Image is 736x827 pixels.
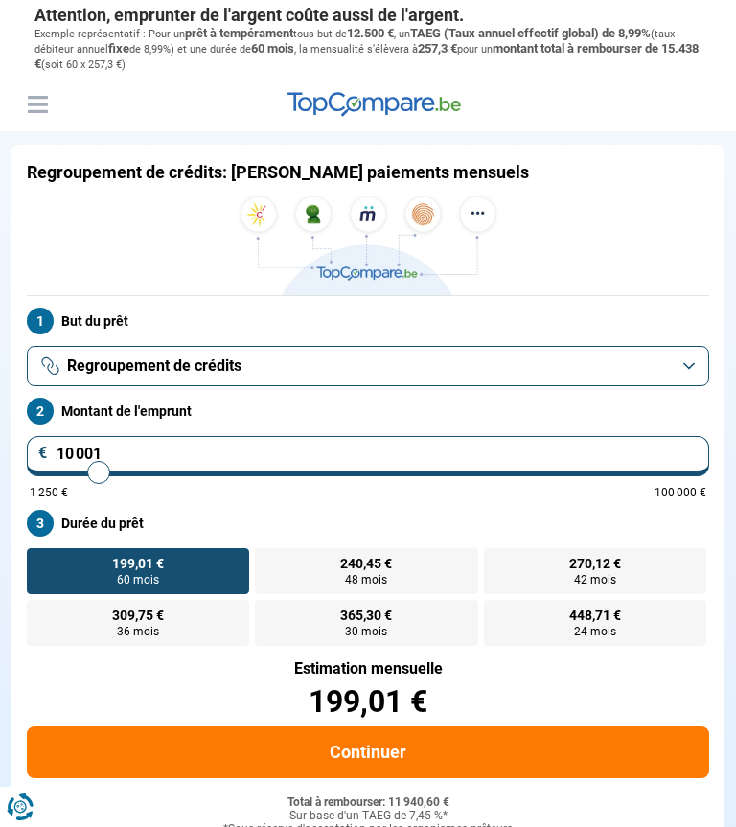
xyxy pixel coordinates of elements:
img: TopCompare [287,92,461,117]
button: Menu [23,90,52,119]
h1: Regroupement de crédits: [PERSON_NAME] paiements mensuels [27,162,529,183]
span: 270,12 € [569,557,621,570]
span: 199,01 € [112,557,164,570]
span: 60 mois [251,41,294,56]
span: prêt à tempérament [185,26,293,40]
p: Attention, emprunter de l'argent coûte aussi de l'argent. [34,5,701,26]
span: fixe [108,41,129,56]
button: Regroupement de crédits [27,346,709,386]
p: Exemple représentatif : Pour un tous but de , un (taux débiteur annuel de 8,99%) et une durée de ... [34,26,701,73]
span: 257,3 € [418,41,457,56]
span: 12.500 € [347,26,394,40]
span: 365,30 € [340,609,392,622]
span: 448,71 € [569,609,621,622]
div: 199,01 € [27,686,709,717]
label: But du prêt [27,308,709,334]
span: 60 mois [117,574,159,586]
span: montant total à rembourser de 15.438 € [34,41,699,71]
span: 36 mois [117,626,159,637]
div: Sur base d'un TAEG de 7,45 %* [27,810,709,823]
span: 1 250 € [30,487,68,498]
span: TAEG (Taux annuel effectif global) de 8,99% [410,26,651,40]
span: 30 mois [345,626,387,637]
button: Continuer [27,726,709,778]
span: € [38,446,48,461]
span: 24 mois [574,626,616,637]
span: 240,45 € [340,557,392,570]
label: Montant de l'emprunt [27,398,709,425]
img: TopCompare.be [234,196,502,295]
span: 309,75 € [112,609,164,622]
label: Durée du prêt [27,510,709,537]
div: Estimation mensuelle [27,661,709,677]
span: 100 000 € [655,487,706,498]
span: Regroupement de crédits [67,356,241,377]
span: 48 mois [345,574,387,586]
span: 42 mois [574,574,616,586]
div: Total à rembourser: 11 940,60 € [27,796,709,810]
